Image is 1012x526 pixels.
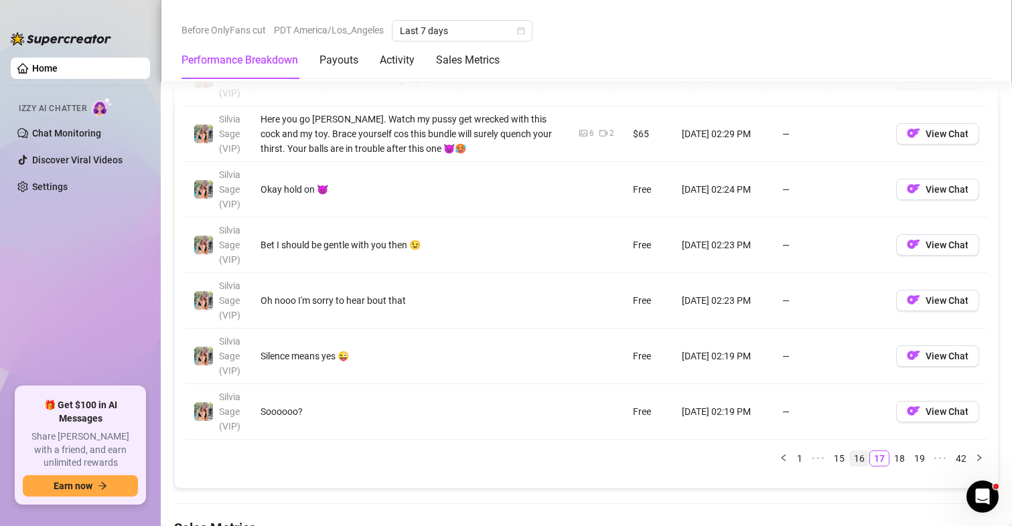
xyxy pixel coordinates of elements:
[436,52,500,68] div: Sales Metrics
[32,181,68,192] a: Settings
[896,179,979,200] button: OFView Chat
[896,76,979,86] a: OFView Chat
[261,404,563,419] div: Soooooo?
[400,21,524,41] span: Last 7 days
[774,273,888,329] td: —
[926,184,968,195] span: View Chat
[674,329,774,384] td: [DATE] 02:19 PM
[907,126,920,140] img: OF
[517,27,525,35] span: calendar
[850,451,869,466] a: 16
[830,451,849,466] a: 15
[896,234,979,256] button: OFView Chat
[625,106,674,162] td: $65
[926,128,968,139] span: View Chat
[219,391,240,432] span: SilviaSage (VIP)
[219,114,240,154] span: SilviaSage (VIP)
[808,450,829,466] li: Previous 5 Pages
[776,450,792,466] button: left
[98,481,107,491] span: arrow-right
[896,298,979,309] a: OFView Chat
[774,106,888,162] td: —
[194,236,213,254] img: SilviaSage (VIP)
[194,180,213,199] img: SilviaSage (VIP)
[261,182,563,197] div: Okay hold on 😈
[274,20,384,40] span: PDT America/Los_Angeles
[896,353,979,364] a: OFView Chat
[907,293,920,306] img: OF
[261,238,563,252] div: Bet I should be gentle with you then 😉
[774,217,888,273] td: —
[896,187,979,197] a: OFView Chat
[219,58,240,98] span: SilviaSage (VIP)
[896,123,979,145] button: OFView Chat
[829,450,849,466] li: 15
[182,20,266,40] span: Before OnlyFans cut
[907,404,920,418] img: OF
[971,450,987,466] button: right
[896,345,979,367] button: OFView Chat
[951,450,971,466] li: 42
[194,124,213,143] img: SilviaSage (VIP)
[32,128,101,139] a: Chat Monitoring
[971,450,987,466] li: Next Page
[774,162,888,217] td: —
[792,450,808,466] li: 1
[625,162,674,217] td: Free
[926,406,968,417] span: View Chat
[774,384,888,440] td: —
[930,450,951,466] li: Next 5 Pages
[674,384,774,440] td: [DATE] 02:19 PM
[674,106,774,162] td: [DATE] 02:29 PM
[952,451,970,466] a: 42
[23,475,138,497] button: Earn nowarrow-right
[219,336,240,376] span: SilviaSage (VIP)
[896,131,979,142] a: OFView Chat
[194,347,213,365] img: SilviaSage (VIP)
[889,450,910,466] li: 18
[625,384,674,440] td: Free
[219,225,240,265] span: SilviaSage (VIP)
[625,329,674,384] td: Free
[776,450,792,466] li: Previous Page
[926,240,968,250] span: View Chat
[194,291,213,310] img: SilviaSage (VIP)
[896,409,979,420] a: OFView Chat
[579,129,587,137] span: picture
[625,217,674,273] td: Free
[870,451,889,466] a: 17
[23,430,138,470] span: Share [PERSON_NAME] with a friend, and earn unlimited rewards
[907,238,920,251] img: OF
[808,450,829,466] span: •••
[32,155,123,165] a: Discover Viral Videos
[674,273,774,329] td: [DATE] 02:23 PM
[966,480,999,513] iframe: Intercom live chat
[319,52,358,68] div: Payouts
[11,32,111,46] img: logo-BBDzfeDw.svg
[890,451,909,466] a: 18
[975,454,983,462] span: right
[780,454,788,462] span: left
[609,127,614,140] div: 2
[219,280,240,321] span: SilviaSage (VIP)
[849,450,869,466] li: 16
[380,52,415,68] div: Activity
[219,169,240,209] span: SilviaSage (VIP)
[926,351,968,361] span: View Chat
[674,162,774,217] td: [DATE] 02:24 PM
[869,450,889,466] li: 17
[907,349,920,362] img: OF
[599,129,607,137] span: video-camera
[261,349,563,363] div: Silence means yes 😜
[926,295,968,306] span: View Chat
[182,52,298,68] div: Performance Breakdown
[32,63,58,74] a: Home
[930,450,951,466] span: •••
[261,293,563,308] div: Oh nooo I'm sorry to hear bout that
[792,451,807,466] a: 1
[261,112,563,156] div: Here you go [PERSON_NAME]. Watch my pussy get wrecked with this cock and my toy. Brace yourself c...
[23,399,138,425] span: 🎁 Get $100 in AI Messages
[774,329,888,384] td: —
[92,97,113,116] img: AI Chatter
[896,290,979,311] button: OFView Chat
